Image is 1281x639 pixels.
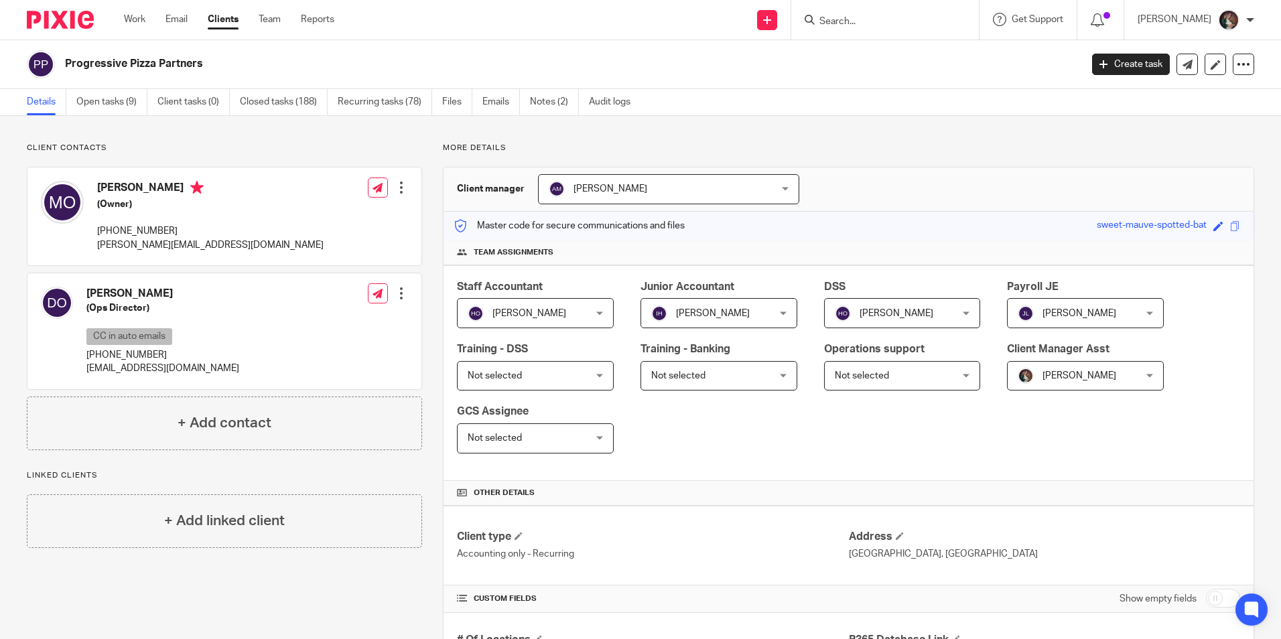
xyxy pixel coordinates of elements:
[574,184,647,194] span: [PERSON_NAME]
[165,13,188,26] a: Email
[240,89,328,115] a: Closed tasks (188)
[457,530,848,544] h4: Client type
[443,143,1254,153] p: More details
[27,143,422,153] p: Client contacts
[474,247,553,258] span: Team assignments
[676,309,750,318] span: [PERSON_NAME]
[468,371,522,380] span: Not selected
[442,89,472,115] a: Files
[1018,305,1034,322] img: svg%3E
[835,305,851,322] img: svg%3E
[190,181,204,194] i: Primary
[1007,344,1109,354] span: Client Manager Asst
[849,547,1240,561] p: [GEOGRAPHIC_DATA], [GEOGRAPHIC_DATA]
[1218,9,1239,31] img: Profile%20picture%20JUS.JPG
[457,547,848,561] p: Accounting only - Recurring
[27,11,94,29] img: Pixie
[338,89,432,115] a: Recurring tasks (78)
[818,16,939,28] input: Search
[457,182,525,196] h3: Client manager
[468,305,484,322] img: svg%3E
[97,238,324,252] p: [PERSON_NAME][EMAIL_ADDRESS][DOMAIN_NAME]
[640,344,730,354] span: Training - Banking
[1007,281,1059,292] span: Payroll JE
[86,348,239,362] p: [PHONE_NUMBER]
[27,470,422,481] p: Linked clients
[549,181,565,197] img: svg%3E
[76,89,147,115] a: Open tasks (9)
[824,281,846,292] span: DSS
[1097,218,1207,234] div: sweet-mauve-spotted-bat
[651,305,667,322] img: svg%3E
[860,309,933,318] span: [PERSON_NAME]
[482,89,520,115] a: Emails
[835,371,889,380] span: Not selected
[530,89,579,115] a: Notes (2)
[1120,592,1197,606] label: Show empty fields
[301,13,334,26] a: Reports
[454,219,685,232] p: Master code for secure communications and files
[640,281,734,292] span: Junior Accountant
[97,224,324,238] p: [PHONE_NUMBER]
[824,344,925,354] span: Operations support
[27,89,66,115] a: Details
[457,344,528,354] span: Training - DSS
[1138,13,1211,26] p: [PERSON_NAME]
[86,362,239,375] p: [EMAIL_ADDRESS][DOMAIN_NAME]
[457,406,529,417] span: GCS Assignee
[97,198,324,211] h5: (Owner)
[157,89,230,115] a: Client tasks (0)
[1042,371,1116,380] span: [PERSON_NAME]
[492,309,566,318] span: [PERSON_NAME]
[86,328,172,345] p: CC in auto emails
[27,50,55,78] img: svg%3E
[41,181,84,224] img: svg%3E
[97,181,324,198] h4: [PERSON_NAME]
[124,13,145,26] a: Work
[1092,54,1170,75] a: Create task
[457,281,543,292] span: Staff Accountant
[86,301,239,315] h5: (Ops Director)
[849,530,1240,544] h4: Address
[178,413,271,433] h4: + Add contact
[164,510,285,531] h4: + Add linked client
[65,57,870,71] h2: Progressive Pizza Partners
[468,433,522,443] span: Not selected
[589,89,640,115] a: Audit logs
[1012,15,1063,24] span: Get Support
[651,371,705,380] span: Not selected
[474,488,535,498] span: Other details
[41,287,73,319] img: svg%3E
[457,593,848,604] h4: CUSTOM FIELDS
[86,287,239,301] h4: [PERSON_NAME]
[259,13,281,26] a: Team
[1018,368,1034,384] img: Profile%20picture%20JUS.JPG
[1042,309,1116,318] span: [PERSON_NAME]
[208,13,239,26] a: Clients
